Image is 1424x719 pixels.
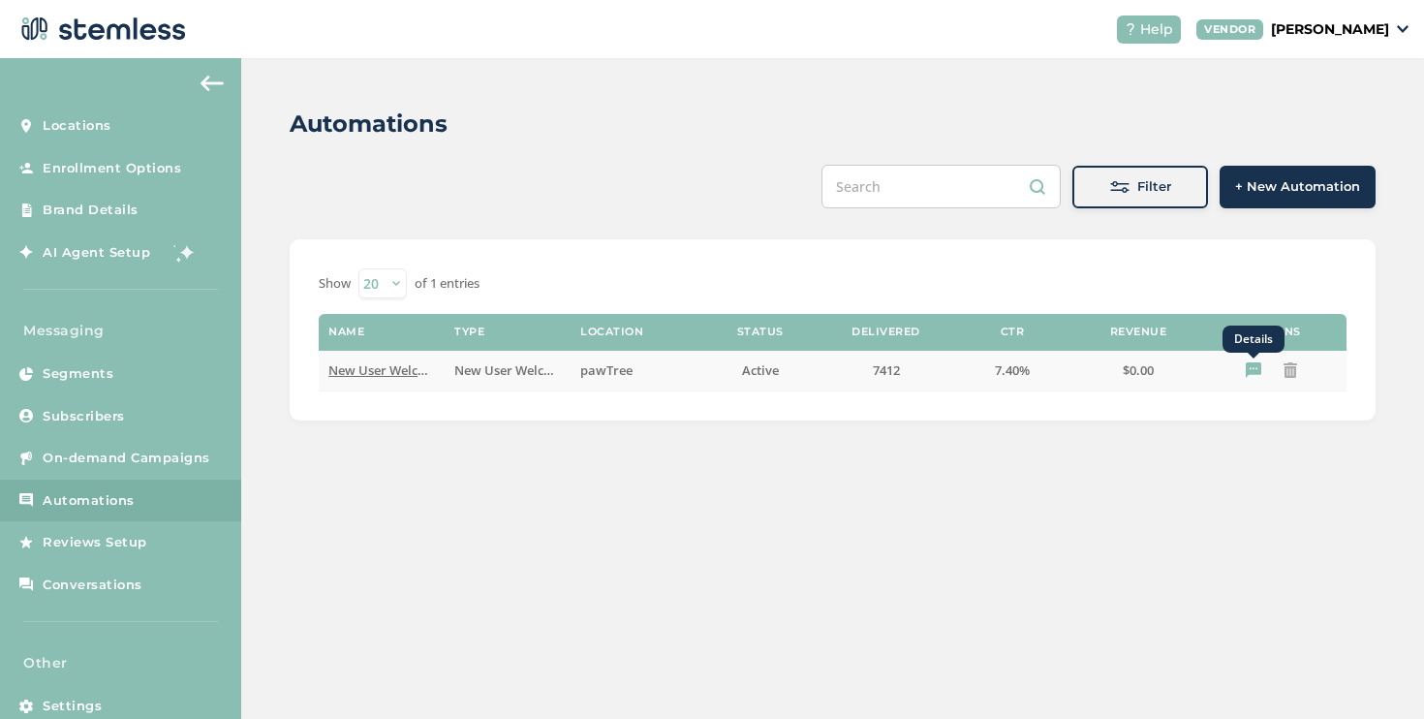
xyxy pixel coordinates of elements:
[454,326,484,338] label: Type
[580,361,633,379] span: pawTree
[328,326,364,338] label: Name
[742,361,779,379] span: Active
[1085,362,1192,379] label: $0.00
[165,233,203,271] img: glitter-stars-b7820f95.gif
[1235,177,1360,197] span: + New Automation
[43,407,125,426] span: Subscribers
[1223,326,1285,353] div: Details
[43,697,102,716] span: Settings
[851,326,920,338] label: Delivered
[1140,19,1173,40] span: Help
[580,362,687,379] label: pawTree
[580,326,643,338] label: Location
[1271,19,1389,40] p: [PERSON_NAME]
[1001,326,1025,338] label: CTR
[290,107,448,141] h2: Automations
[201,76,224,91] img: icon-arrow-back-accent-c549486e.svg
[1137,177,1171,197] span: Filter
[43,576,142,595] span: Conversations
[43,201,139,220] span: Brand Details
[43,364,113,384] span: Segments
[1123,361,1154,379] span: $0.00
[995,361,1030,379] span: 7.40%
[43,533,147,552] span: Reviews Setup
[1220,166,1376,208] button: + New Automation
[43,116,111,136] span: Locations
[454,361,570,379] span: New User Welcome
[43,491,135,511] span: Automations
[1125,23,1136,35] img: icon-help-white-03924b79.svg
[737,326,784,338] label: Status
[43,243,150,263] span: AI Agent Setup
[1327,626,1424,719] iframe: Chat Widget
[1201,314,1347,351] th: Actions
[821,165,1061,208] input: Search
[833,362,940,379] label: 7412
[328,362,435,379] label: New User Welcome
[43,159,181,178] span: Enrollment Options
[328,361,444,379] span: New User Welcome
[706,362,813,379] label: Active
[1196,19,1263,40] div: VENDOR
[15,10,186,48] img: logo-dark-0685b13c.svg
[873,361,900,379] span: 7412
[454,362,561,379] label: New User Welcome
[415,274,480,294] label: of 1 entries
[43,449,210,468] span: On-demand Campaigns
[1397,25,1409,33] img: icon_down-arrow-small-66adaf34.svg
[1110,326,1167,338] label: Revenue
[959,362,1066,379] label: 7.40%
[319,274,351,294] label: Show
[1240,357,1271,384] button: Details
[1072,166,1208,208] button: Filter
